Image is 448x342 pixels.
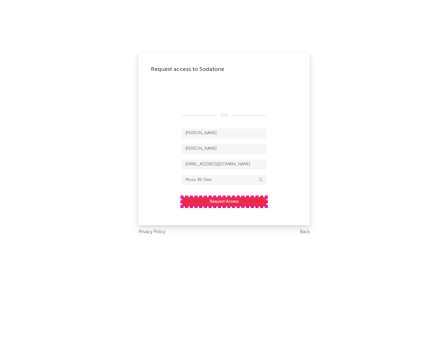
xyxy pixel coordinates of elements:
div: Request access to Sodatone [151,66,297,73]
input: Email [182,160,266,169]
a: Back [300,228,310,236]
input: Division [182,175,266,185]
input: First Name [182,129,266,138]
a: Privacy Policy [138,228,166,236]
button: Request Access [182,197,266,206]
div: OR [182,112,266,119]
input: Last Name [182,144,266,154]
